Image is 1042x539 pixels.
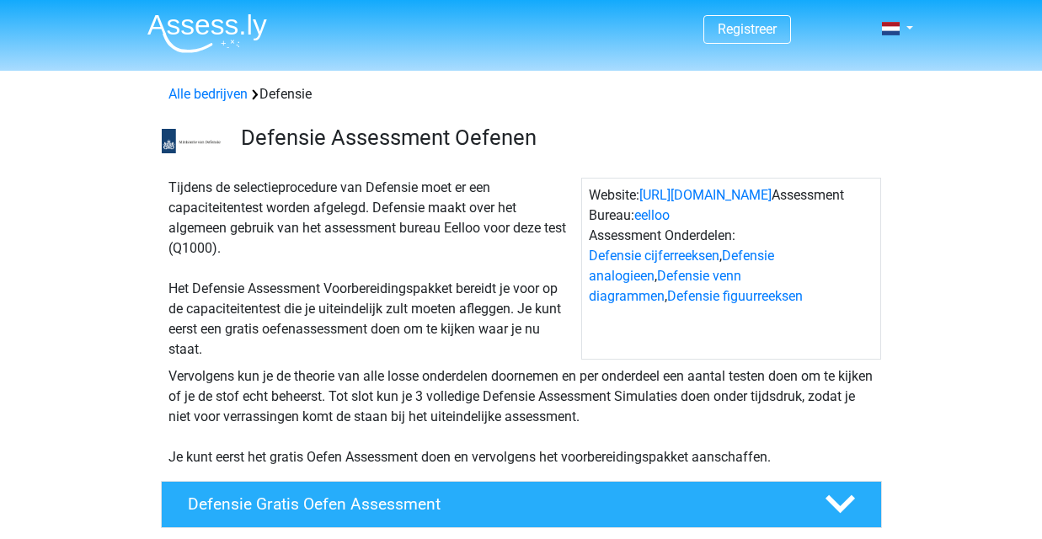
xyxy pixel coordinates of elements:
[639,187,772,203] a: [URL][DOMAIN_NAME]
[147,13,267,53] img: Assessly
[589,248,719,264] a: Defensie cijferreeksen
[162,84,881,104] div: Defensie
[168,86,248,102] a: Alle bedrijven
[154,481,889,528] a: Defensie Gratis Oefen Assessment
[667,288,803,304] a: Defensie figuurreeksen
[589,268,741,304] a: Defensie venn diagrammen
[188,494,798,514] h4: Defensie Gratis Oefen Assessment
[581,178,881,360] div: Website: Assessment Bureau: Assessment Onderdelen: , , ,
[241,125,868,151] h3: Defensie Assessment Oefenen
[162,178,581,360] div: Tijdens de selectieprocedure van Defensie moet er een capaciteitentest worden afgelegd. Defensie ...
[162,366,881,467] div: Vervolgens kun je de theorie van alle losse onderdelen doornemen en per onderdeel een aantal test...
[589,248,774,284] a: Defensie analogieen
[634,207,670,223] a: eelloo
[718,21,777,37] a: Registreer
